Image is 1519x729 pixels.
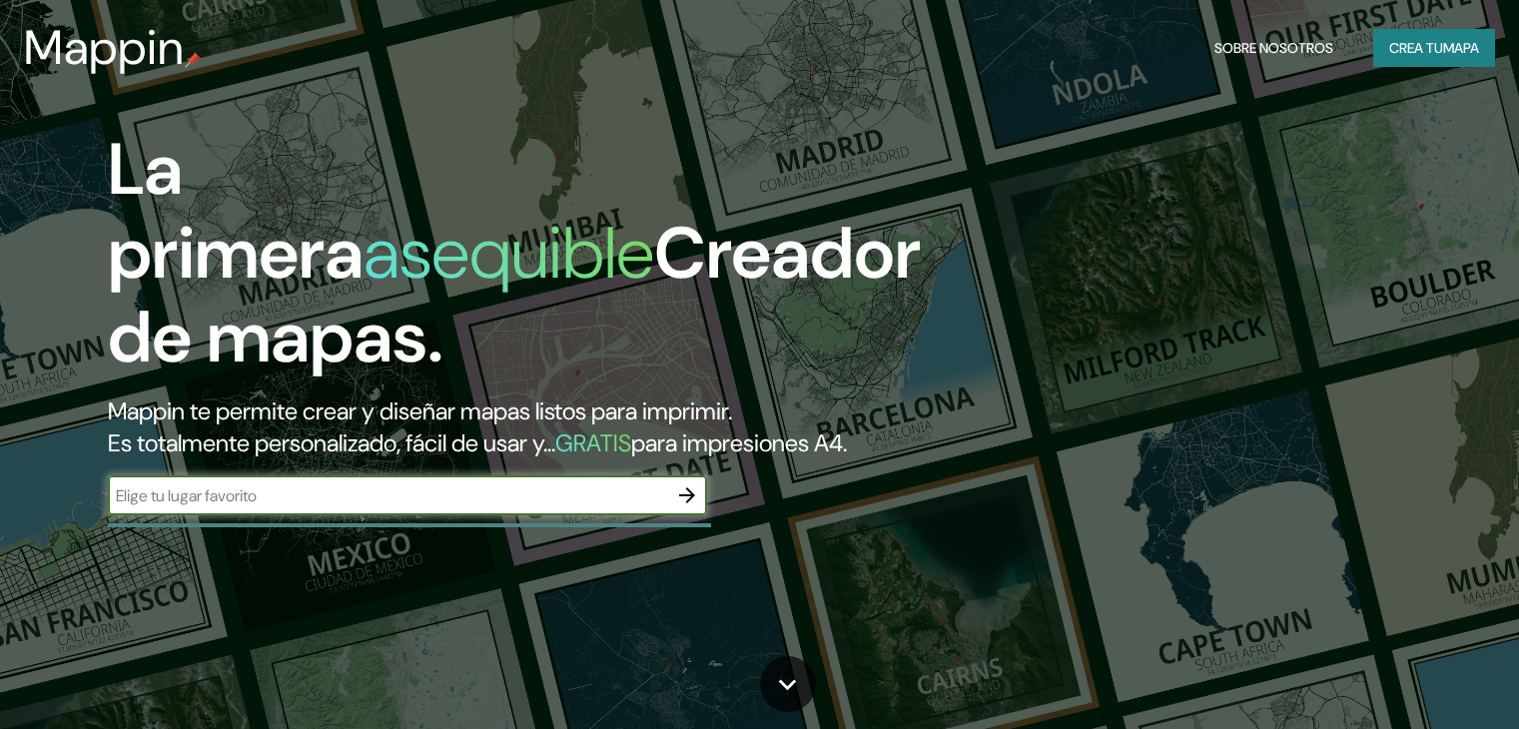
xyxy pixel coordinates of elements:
[1214,39,1333,57] font: Sobre nosotros
[24,16,185,79] font: Mappin
[108,395,732,426] font: Mappin te permite crear y diseñar mapas listos para imprimir.
[185,52,201,68] img: pin de mapeo
[1206,29,1341,67] button: Sobre nosotros
[364,207,654,300] font: asequible
[1443,39,1479,57] font: mapa
[108,484,667,507] input: Elige tu lugar favorito
[108,123,364,300] font: La primera
[108,207,921,383] font: Creador de mapas.
[555,427,631,458] font: GRATIS
[108,427,555,458] font: Es totalmente personalizado, fácil de usar y...
[1389,39,1443,57] font: Crea tu
[631,427,847,458] font: para impresiones A4.
[1373,29,1495,67] button: Crea tumapa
